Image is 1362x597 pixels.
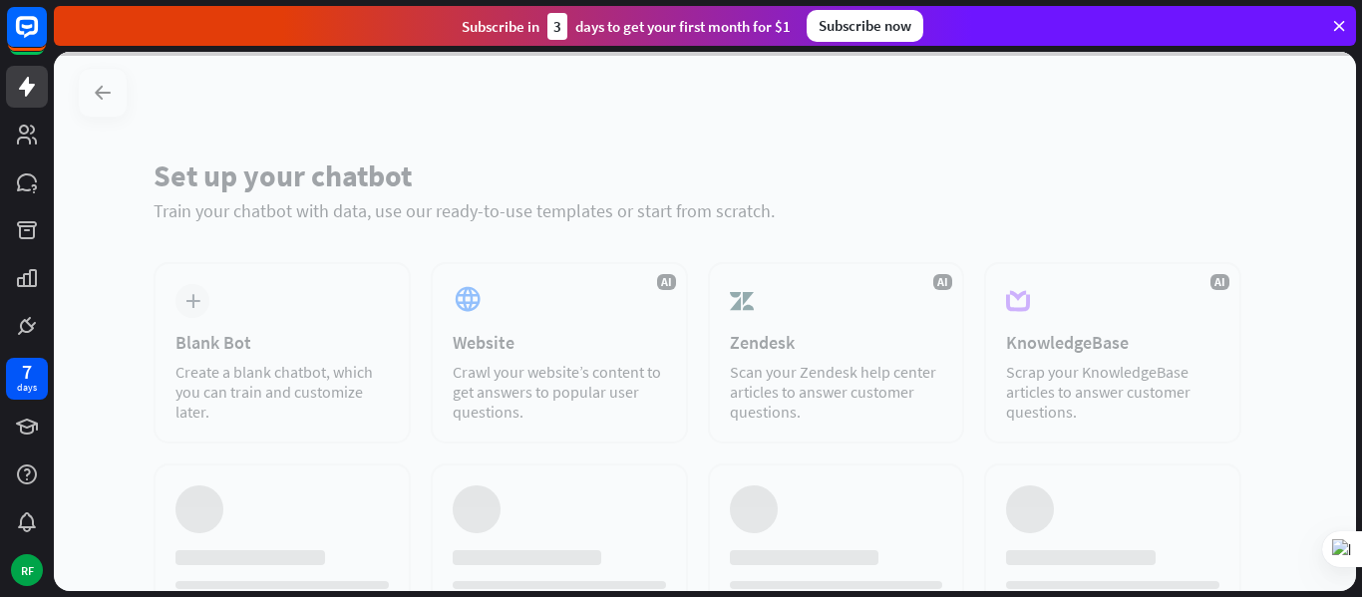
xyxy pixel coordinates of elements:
[807,10,923,42] div: Subscribe now
[17,381,37,395] div: days
[547,13,567,40] div: 3
[22,363,32,381] div: 7
[462,13,791,40] div: Subscribe in days to get your first month for $1
[6,358,48,400] a: 7 days
[11,554,43,586] div: RF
